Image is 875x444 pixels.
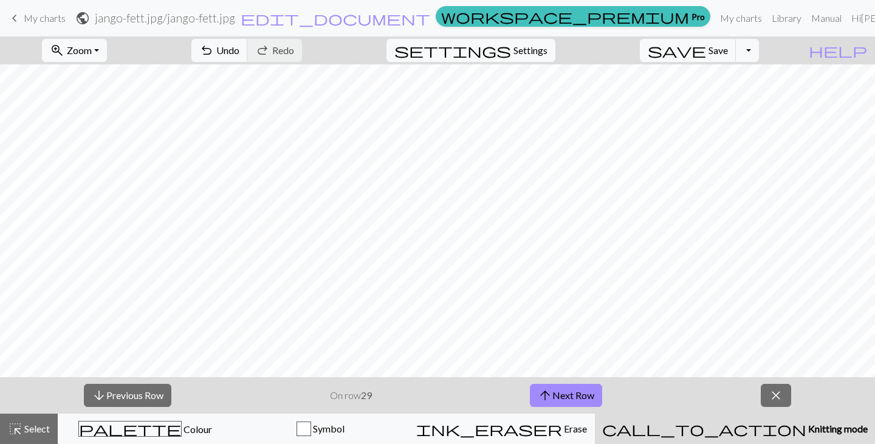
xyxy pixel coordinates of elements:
[7,10,22,27] span: keyboard_arrow_left
[42,39,107,62] button: Zoom
[648,42,706,59] span: save
[199,42,214,59] span: undo
[22,423,50,434] span: Select
[767,6,806,30] a: Library
[361,389,372,401] strong: 29
[330,388,372,403] p: On row
[530,384,602,407] button: Next Row
[182,423,212,435] span: Colour
[84,384,171,407] button: Previous Row
[562,423,587,434] span: Erase
[67,44,92,56] span: Zoom
[79,420,181,437] span: palette
[709,44,728,56] span: Save
[595,414,875,444] button: Knitting mode
[806,423,868,434] span: Knitting mode
[394,43,511,58] i: Settings
[640,39,736,62] button: Save
[513,43,547,58] span: Settings
[408,414,595,444] button: Erase
[538,387,552,404] span: arrow_upward
[806,6,846,30] a: Manual
[602,420,806,437] span: call_to_action
[241,10,430,27] span: edit_document
[75,10,90,27] span: public
[441,8,689,25] span: workspace_premium
[394,42,511,59] span: settings
[8,420,22,437] span: highlight_alt
[416,420,562,437] span: ink_eraser
[92,387,106,404] span: arrow_downward
[95,11,235,25] h2: jango-fett.jpg / jango-fett.jpg
[50,42,64,59] span: zoom_in
[233,414,409,444] button: Symbol
[715,6,767,30] a: My charts
[58,414,233,444] button: Colour
[311,423,345,434] span: Symbol
[386,39,555,62] button: SettingsSettings
[7,8,66,29] a: My charts
[809,42,867,59] span: help
[191,39,248,62] button: Undo
[216,44,239,56] span: Undo
[24,12,66,24] span: My charts
[769,387,783,404] span: close
[436,6,710,27] a: Pro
